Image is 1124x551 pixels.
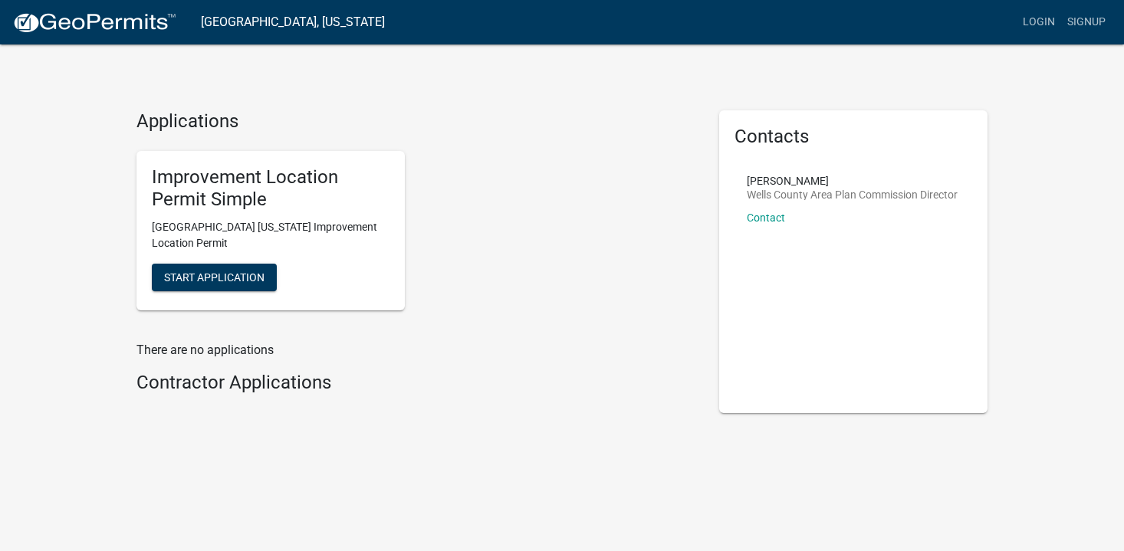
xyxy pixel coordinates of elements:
[1061,8,1112,37] a: Signup
[735,126,972,148] h5: Contacts
[152,166,389,211] h5: Improvement Location Permit Simple
[136,110,696,133] h4: Applications
[201,9,385,35] a: [GEOGRAPHIC_DATA], [US_STATE]
[136,110,696,323] wm-workflow-list-section: Applications
[747,212,785,224] a: Contact
[136,341,696,359] p: There are no applications
[1017,8,1061,37] a: Login
[152,219,389,251] p: [GEOGRAPHIC_DATA] [US_STATE] Improvement Location Permit
[747,189,958,200] p: Wells County Area Plan Commission Director
[164,271,265,284] span: Start Application
[152,264,277,291] button: Start Application
[136,372,696,400] wm-workflow-list-section: Contractor Applications
[136,372,696,394] h4: Contractor Applications
[747,175,958,186] p: [PERSON_NAME]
